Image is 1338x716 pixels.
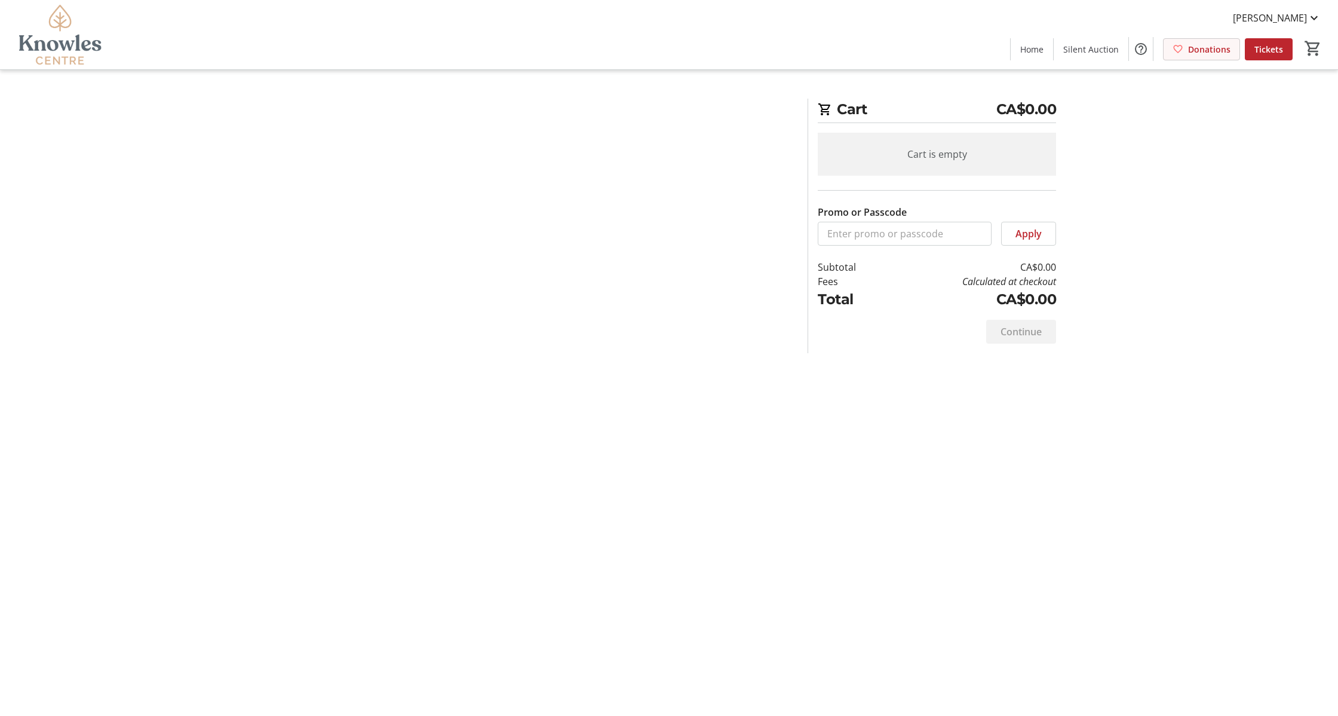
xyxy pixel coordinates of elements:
[1163,38,1240,60] a: Donations
[1020,43,1044,56] span: Home
[1011,38,1053,60] a: Home
[887,289,1056,310] td: CA$0.00
[1063,43,1119,56] span: Silent Auction
[1054,38,1128,60] a: Silent Auction
[818,133,1056,176] div: Cart is empty
[1001,222,1056,246] button: Apply
[1223,8,1331,27] button: [PERSON_NAME]
[1302,38,1324,59] button: Cart
[818,289,887,310] td: Total
[1233,11,1307,25] span: [PERSON_NAME]
[1129,37,1153,61] button: Help
[1254,43,1283,56] span: Tickets
[996,99,1057,120] span: CA$0.00
[1188,43,1230,56] span: Donations
[887,274,1056,289] td: Calculated at checkout
[818,205,907,219] label: Promo or Passcode
[1245,38,1293,60] a: Tickets
[1015,227,1042,241] span: Apply
[818,260,887,274] td: Subtotal
[818,222,992,246] input: Enter promo or passcode
[818,274,887,289] td: Fees
[7,5,113,65] img: Knowles Centre's Logo
[818,99,1056,123] h2: Cart
[887,260,1056,274] td: CA$0.00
